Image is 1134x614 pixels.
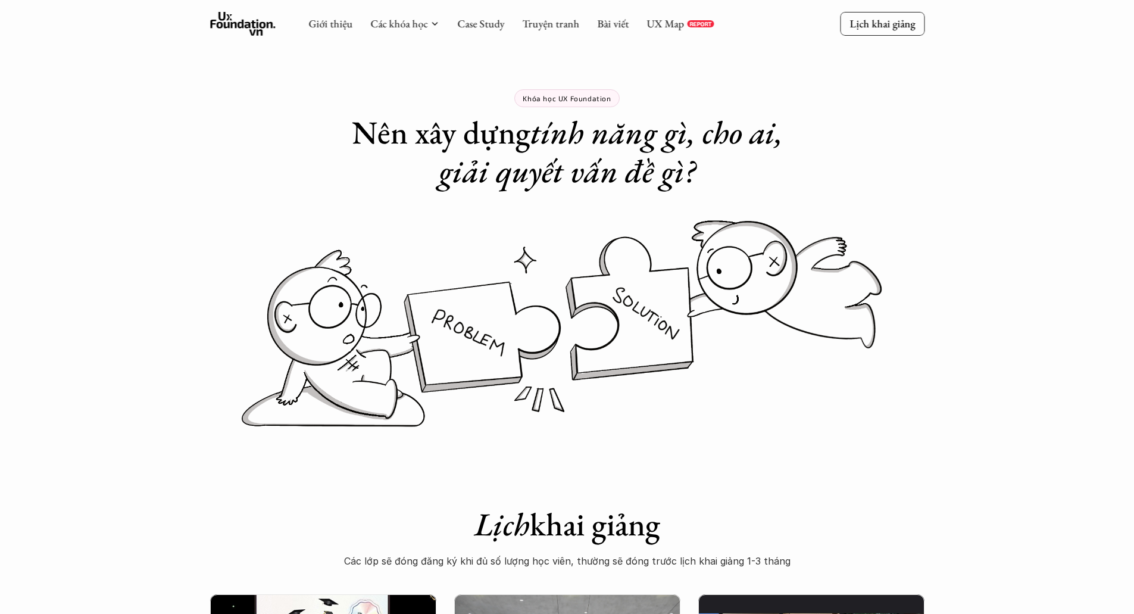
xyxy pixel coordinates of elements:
[840,12,924,35] a: Lịch khai giảng
[689,20,711,27] p: REPORT
[522,17,579,30] a: Truyện tranh
[646,17,684,30] a: UX Map
[687,20,714,27] a: REPORT
[457,17,504,30] a: Case Study
[474,503,530,545] em: Lịch
[329,552,805,570] p: Các lớp sẽ đóng đăng ký khi đủ số lượng học viên, thường sẽ đóng trước lịch khai giảng 1-3 tháng
[523,94,611,102] p: Khóa học UX Foundation
[370,17,427,30] a: Các khóa học
[329,113,805,191] h1: Nên xây dựng
[597,17,629,30] a: Bài viết
[849,17,915,30] p: Lịch khai giảng
[308,17,352,30] a: Giới thiệu
[329,505,805,544] h1: khai giảng
[439,111,790,192] em: tính năng gì, cho ai, giải quyết vấn đề gì?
